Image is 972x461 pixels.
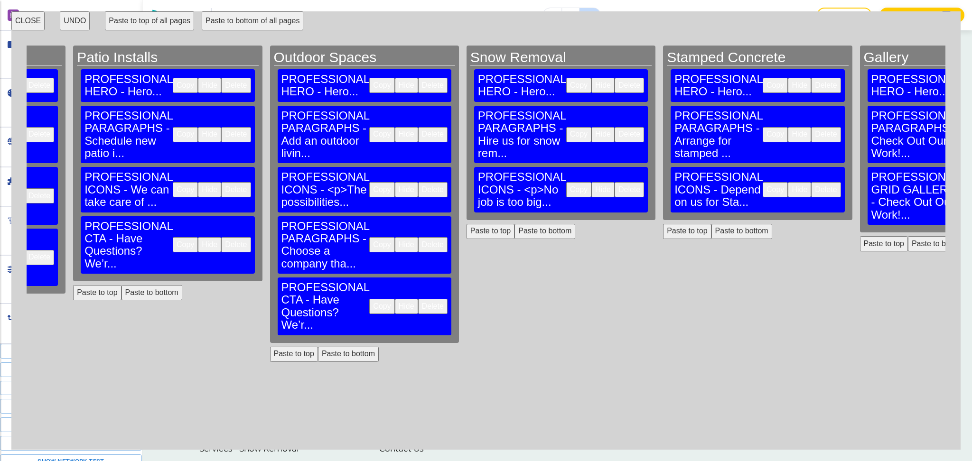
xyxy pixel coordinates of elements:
button: Copy [369,299,394,314]
h2: Outdoor Spaces [274,49,455,65]
h3: PROFESSIONAL HERO - Hero... [871,73,960,98]
button: Paste to top of all pages [105,11,194,30]
button: Hide [788,182,811,197]
button: Paste to bottom [711,224,772,239]
h3: PROFESSIONAL PARAGRAPHS - Add an outdoor livin... [281,110,370,160]
button: Copy [369,78,394,93]
h3: PROFESSIONAL HERO - Hero... [281,73,370,98]
button: Delete [221,78,251,93]
button: CLOSE [11,11,45,30]
button: Paste to top [73,285,121,300]
button: Copy [369,237,394,252]
h3: PROFESSIONAL ICONS - <p>The possibilities... [281,171,370,208]
button: Hide [591,127,615,142]
button: Copy [566,182,591,197]
button: Paste to bottom [908,236,969,251]
button: Delete [418,237,448,252]
h3: Need help? [780,11,809,19]
button: Copy [566,127,591,142]
button: Hide [395,237,418,252]
h3: PROFESSIONAL ICONS - <p>No job is too big... [478,171,566,208]
h3: PROFESSIONAL PARAGRAPHS - Arrange for stamped ... [674,110,763,160]
button: Delete [221,182,251,197]
button: Delete [25,188,54,203]
button: Copy [173,127,198,142]
h2: Snow Removal [470,49,652,65]
h2: Stamped Concrete [667,49,848,65]
button: Copy [763,78,788,93]
button: Hide [788,78,811,93]
button: Back to Preview [879,8,964,23]
button: Delete [418,182,448,197]
button: Copy [566,78,591,93]
button: Paste to top [860,236,908,251]
button: Save Draft [817,8,872,23]
h3: PROFESSIONAL ICONS - We can take care of ... [84,171,173,208]
h3: PROFESSIONAL CTA - Have Questions? We’r... [281,281,370,332]
button: Hide [198,237,221,252]
button: Copy [173,182,198,197]
button: Delete [25,127,54,142]
button: Hide [198,78,221,93]
button: Copy [763,127,788,142]
h3: PROFESSIONAL HERO - Hero... [478,73,566,98]
button: Delete [221,127,251,142]
h3: PROFESSIONAL GRID GALLERY - Check Out Our Work!... [871,171,960,221]
h3: PROFESSIONAL PARAGRAPHS - Choose a company tha... [281,220,370,270]
button: Delete [25,250,54,265]
button: Hide [591,182,615,197]
button: Paste to top [270,347,318,362]
button: Delete [418,127,448,142]
button: Copy [173,78,198,93]
button: Hide [198,127,221,142]
button: Delete [615,127,644,142]
button: Paste to top [467,224,514,239]
button: Delete [615,78,644,93]
button: Paste to top [663,224,711,239]
h3: PROFESSIONAL PARAGRAPHS - Schedule new patio i... [84,110,173,160]
button: Copy [369,127,394,142]
button: Delete [615,182,644,197]
button: Paste to bottom [121,285,182,300]
button: Hide [591,78,615,93]
button: Delete [811,127,841,142]
button: Hide [788,127,811,142]
button: Hide [395,78,418,93]
h3: PROFESSIONAL PARAGRAPHS - Check Out Our Work!... [871,110,960,160]
p: Save Draft [829,11,860,19]
h2: Website Editor [23,9,75,21]
button: Copy [369,182,394,197]
h3: PROFESSIONAL PARAGRAPHS - Hire us for snow rem... [478,110,566,160]
h3: PROFESSIONAL CTA - Have Questions? We’r... [84,220,173,270]
h3: PROFESSIONAL ICONS - Depend on us for Sta... [674,171,763,208]
button: Paste to bottom [318,347,379,362]
p: Back to Preview [892,11,935,19]
button: Delete [418,299,448,314]
h3: PROFESSIONAL HERO - Hero... [674,73,763,98]
button: Hide [198,182,221,197]
button: Delete [811,78,841,93]
button: Hide [395,299,418,314]
button: Delete [221,237,251,252]
button: Paste to bottom of all pages [202,11,303,30]
button: Hide [395,182,418,197]
button: UNDO [60,11,90,30]
button: Delete [418,78,448,93]
button: Copy [173,237,198,252]
img: editor icon [8,9,19,21]
button: Copy [763,182,788,197]
button: Paste to bottom [514,224,575,239]
h3: PROFESSIONAL HERO - Hero... [84,73,173,98]
h2: Patio Installs [77,49,258,65]
button: Delete [25,78,54,93]
img: Bizwise Logo [150,9,207,21]
button: Delete [811,182,841,197]
button: Hide [395,127,418,142]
